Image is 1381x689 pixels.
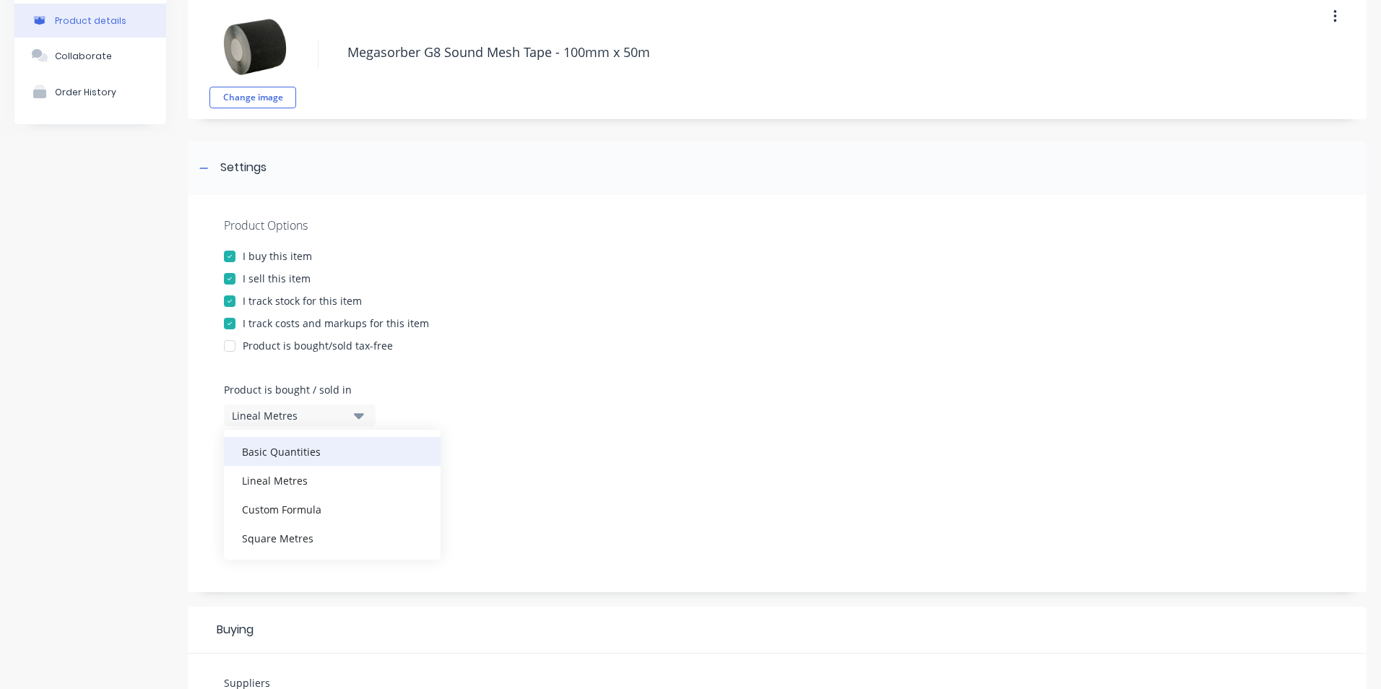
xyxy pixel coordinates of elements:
[224,437,441,466] div: Basic Quantities
[55,15,126,26] div: Product details
[217,7,289,79] img: file
[14,38,166,74] button: Collaborate
[55,87,116,97] div: Order History
[243,271,311,286] div: I sell this item
[243,316,429,331] div: I track costs and markups for this item
[224,495,441,524] div: Custom Formula
[224,466,441,495] div: Lineal Metres
[14,4,166,38] button: Product details
[188,607,1367,654] div: Buying
[55,51,112,61] div: Collaborate
[232,408,347,423] div: Lineal Metres
[340,35,1249,69] textarea: Megasorber G8 Sound Mesh Tape - 100mm x 50m
[220,159,267,177] div: Settings
[224,217,1330,234] div: Product Options
[224,382,368,397] label: Product is bought / sold in
[243,338,393,353] div: Product is bought/sold tax-free
[14,74,166,110] button: Order History
[243,293,362,308] div: I track stock for this item
[209,87,296,108] button: Change image
[243,248,312,264] div: I buy this item
[224,404,376,426] button: Lineal Metres
[224,524,441,552] div: Square Metres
